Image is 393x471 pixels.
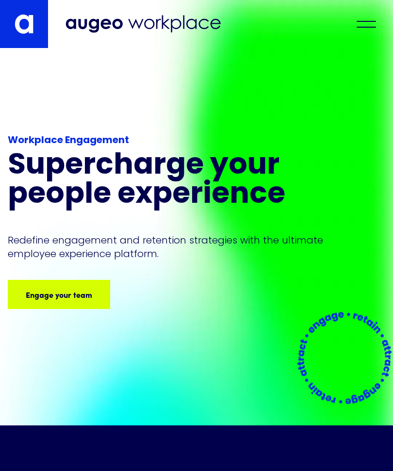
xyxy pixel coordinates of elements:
img: Augeo Workplace business unit full logo in mignight blue. [65,15,221,33]
p: Redefine engagement and retention strategies with the ultimate employee experience platform. [8,233,342,260]
img: Augeo's "a" monogram decorative logo in white. [15,14,34,34]
a: Engage your team [8,280,110,309]
div: Workplace Engagement [8,133,385,148]
div: menu [349,14,383,35]
h1: Supercharge your people experience [8,152,385,210]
